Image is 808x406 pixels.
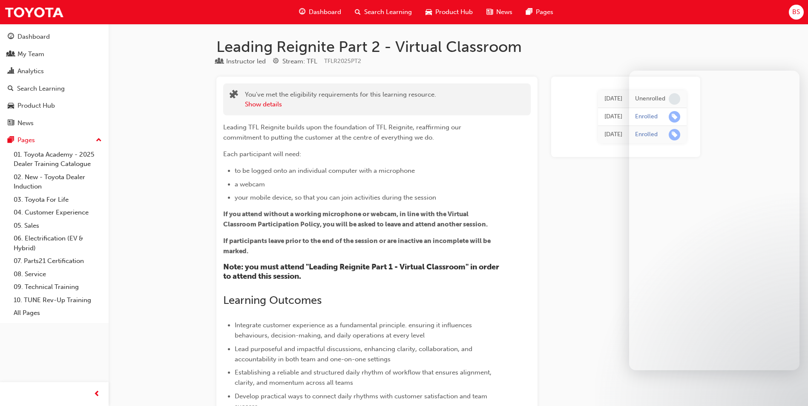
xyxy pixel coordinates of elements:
[3,132,105,148] button: Pages
[17,66,44,76] div: Analytics
[8,51,14,58] span: people-icon
[8,33,14,41] span: guage-icon
[519,3,560,21] a: pages-iconPages
[3,81,105,97] a: Search Learning
[3,98,105,114] a: Product Hub
[245,100,282,109] button: Show details
[17,32,50,42] div: Dashboard
[8,68,14,75] span: chart-icon
[10,268,105,281] a: 08. Service
[364,7,412,17] span: Search Learning
[10,280,105,294] a: 09. Technical Training
[10,206,105,219] a: 04. Customer Experience
[216,56,266,67] div: Type
[223,237,492,255] span: If participants leave prior to the end of the session or are inactive an incomplete will be marked.
[223,210,488,228] span: If you attend without a working microphone or webcam, in line with the Virtual Classroom Particip...
[223,150,301,158] span: Each participant will need:
[309,7,341,17] span: Dashboard
[10,294,105,307] a: 10. TUNE Rev-Up Training
[789,5,804,20] button: BS
[273,58,279,66] span: target-icon
[8,120,14,127] span: news-icon
[17,84,65,94] div: Search Learning
[3,63,105,79] a: Analytics
[435,7,473,17] span: Product Hub
[245,90,436,109] div: You've met the eligibility requirements for this learning resource.
[536,7,553,17] span: Pages
[235,345,474,363] span: Lead purposeful and impactful discussions, enhancing clarity, collaboration, and accountability i...
[8,85,14,93] span: search-icon
[10,232,105,254] a: 06. Electrification (EV & Hybrid)
[3,27,105,132] button: DashboardMy TeamAnalyticsSearch LearningProduct HubNews
[496,7,512,17] span: News
[223,262,501,281] span: Note: you must attend "Leading Reignite Part 1 - Virtual Classroom" in order to attend this session.
[324,57,361,65] span: Learning resource code
[17,49,44,59] div: My Team
[94,389,100,400] span: prev-icon
[292,3,348,21] a: guage-iconDashboard
[299,7,305,17] span: guage-icon
[216,37,700,56] h1: Leading Reignite Part 2 - Virtual Classroom
[230,91,238,100] span: puzzle-icon
[486,7,493,17] span: news-icon
[235,321,474,339] span: Integrate customer experience as a fundamental principle. ensuring it influences behaviours, deci...
[223,123,463,141] span: Leading TFL Reignite builds upon the foundation of TFL Reignite, reaffirming our commitment to pu...
[96,135,102,146] span: up-icon
[10,171,105,193] a: 02. New - Toyota Dealer Induction
[10,193,105,206] a: 03. Toyota For Life
[779,377,799,397] iframe: Intercom live chat
[604,112,622,122] div: Wed Jun 18 2025 14:12:51 GMT+1000 (Australian Eastern Standard Time)
[235,167,415,174] span: to be logged onto an individual computer with a microphone
[419,3,480,21] a: car-iconProduct Hub
[426,7,432,17] span: car-icon
[604,130,622,140] div: Thu Jun 05 2025 13:34:40 GMT+1000 (Australian Eastern Standard Time)
[10,219,105,232] a: 05. Sales
[3,46,105,62] a: My Team
[348,3,419,21] a: search-iconSearch Learning
[223,294,322,307] span: Learning Outcomes
[3,29,105,45] a: Dashboard
[10,148,105,171] a: 01. Toyota Academy - 2025 Dealer Training Catalogue
[629,71,799,370] iframe: Intercom live chat
[17,118,34,128] div: News
[480,3,519,21] a: news-iconNews
[17,135,35,145] div: Pages
[235,194,436,201] span: your mobile device, so that you can join activities during the session
[10,254,105,268] a: 07. Parts21 Certification
[17,101,55,111] div: Product Hub
[235,180,265,188] span: a webcam
[792,7,800,17] span: BS
[526,7,532,17] span: pages-icon
[3,115,105,131] a: News
[273,56,317,67] div: Stream
[282,57,317,66] div: Stream: TFL
[8,102,14,110] span: car-icon
[235,369,493,386] span: Establishing a reliable and structured daily rhythm of workflow that ensures alignment, clarity, ...
[4,3,64,22] img: Trak
[8,137,14,144] span: pages-icon
[355,7,361,17] span: search-icon
[604,94,622,104] div: Wed Jun 18 2025 14:13:19 GMT+1000 (Australian Eastern Standard Time)
[10,306,105,320] a: All Pages
[216,58,223,66] span: learningResourceType_INSTRUCTOR_LED-icon
[226,57,266,66] div: Instructor led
